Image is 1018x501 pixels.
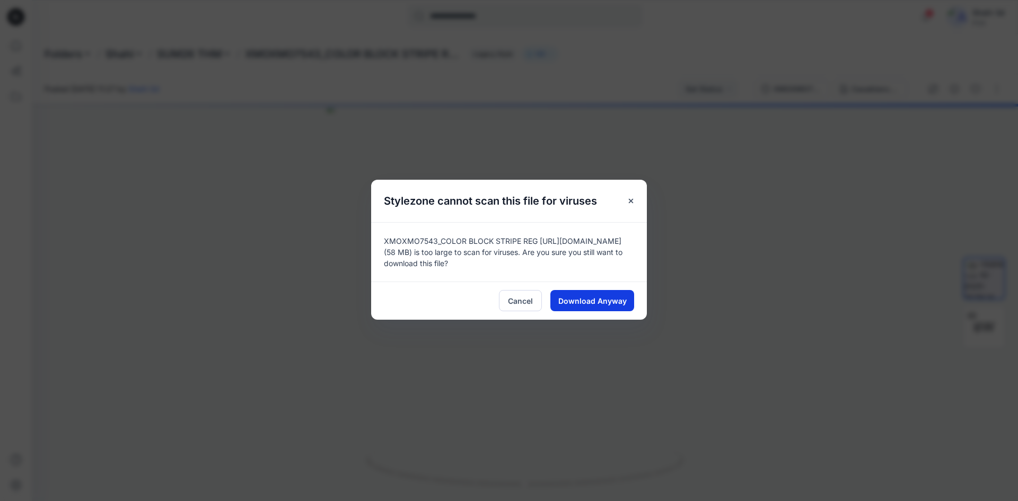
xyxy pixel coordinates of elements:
div: XMOXMO7543_COLOR BLOCK STRIPE REG [URL][DOMAIN_NAME] (58 MB) is too large to scan for viruses. Ar... [371,222,647,282]
button: Close [621,191,640,210]
h5: Stylezone cannot scan this file for viruses [371,180,610,222]
span: Download Anyway [558,295,627,306]
span: Cancel [508,295,533,306]
button: Download Anyway [550,290,634,311]
button: Cancel [499,290,542,311]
